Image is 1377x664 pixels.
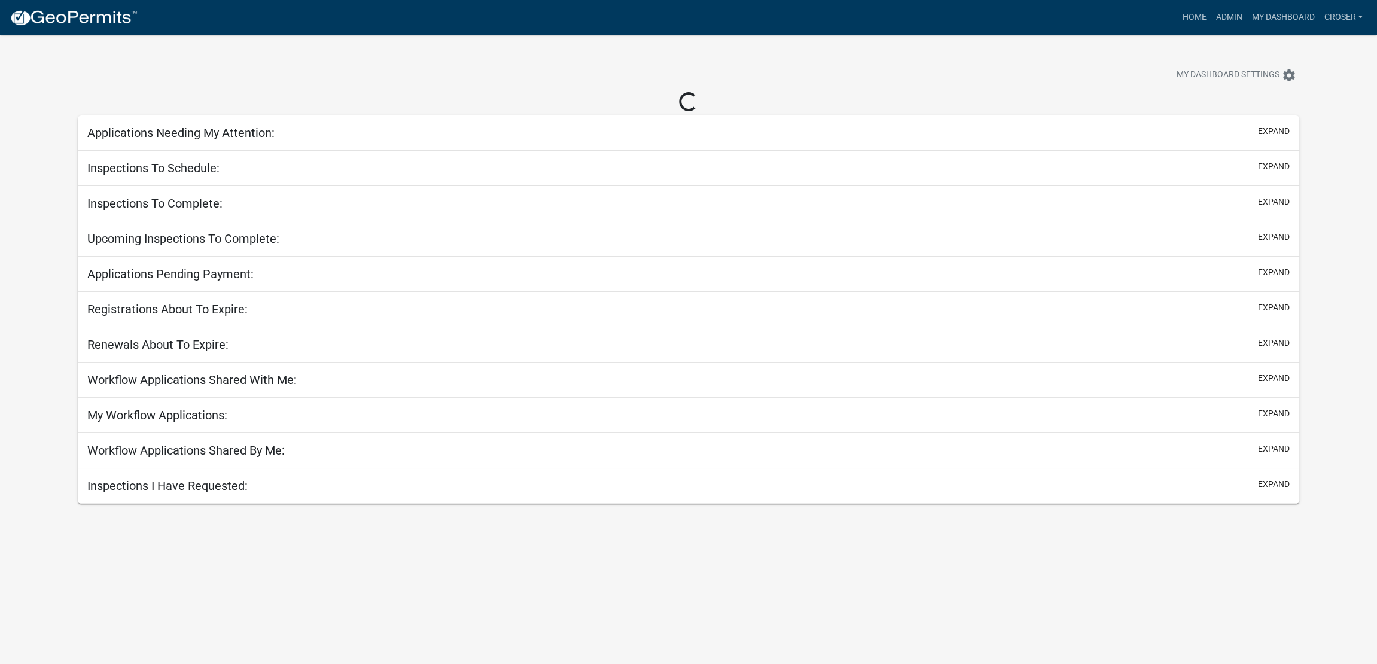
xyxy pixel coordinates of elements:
[1177,6,1211,29] a: Home
[1258,407,1290,420] button: expand
[1258,372,1290,385] button: expand
[87,373,297,387] h5: Workflow Applications Shared With Me:
[1167,63,1306,87] button: My Dashboard Settingssettings
[1247,6,1319,29] a: My Dashboard
[87,232,279,246] h5: Upcoming Inspections To Complete:
[1258,196,1290,208] button: expand
[87,196,223,211] h5: Inspections To Complete:
[87,267,254,281] h5: Applications Pending Payment:
[1258,125,1290,138] button: expand
[1319,6,1367,29] a: croser
[1211,6,1247,29] a: Admin
[87,337,229,352] h5: Renewals About To Expire:
[1282,68,1296,83] i: settings
[1258,231,1290,243] button: expand
[1258,337,1290,349] button: expand
[1258,443,1290,455] button: expand
[87,161,220,175] h5: Inspections To Schedule:
[87,126,275,140] h5: Applications Needing My Attention:
[1258,266,1290,279] button: expand
[1258,301,1290,314] button: expand
[1258,160,1290,173] button: expand
[87,479,248,493] h5: Inspections I Have Requested:
[1177,68,1279,83] span: My Dashboard Settings
[87,443,285,458] h5: Workflow Applications Shared By Me:
[87,408,227,422] h5: My Workflow Applications:
[87,302,248,316] h5: Registrations About To Expire:
[1258,478,1290,491] button: expand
